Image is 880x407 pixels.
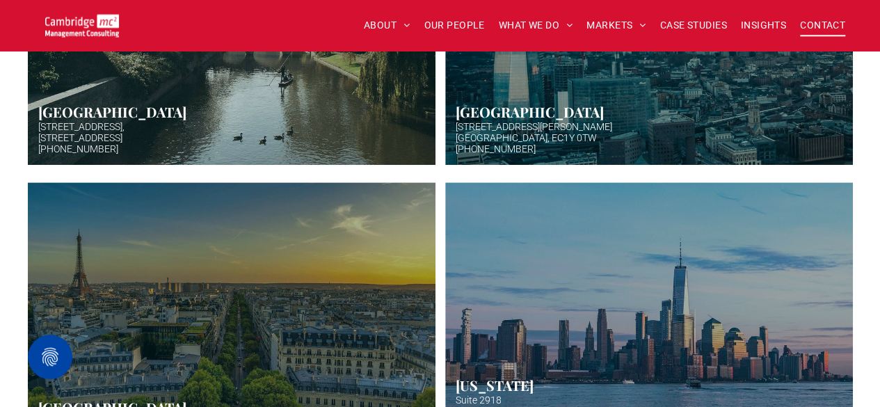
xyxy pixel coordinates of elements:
[357,15,417,36] a: ABOUT
[492,15,580,36] a: WHAT WE DO
[417,15,491,36] a: OUR PEOPLE
[579,15,653,36] a: MARKETS
[653,15,734,36] a: CASE STUDIES
[793,15,852,36] a: CONTACT
[45,14,119,37] img: Go to Homepage
[734,15,793,36] a: INSIGHTS
[45,16,119,31] a: Your Business Transformed | Cambridge Management Consulting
